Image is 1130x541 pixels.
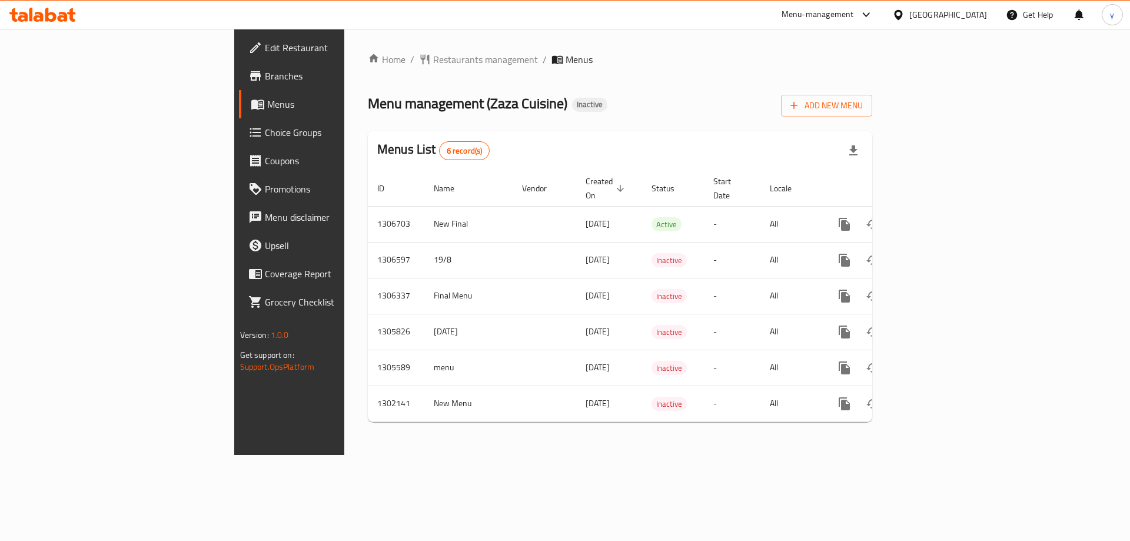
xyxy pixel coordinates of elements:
span: Inactive [572,99,607,109]
span: [DATE] [586,324,610,339]
a: Menus [239,90,423,118]
span: y [1110,8,1114,21]
td: - [704,350,760,386]
a: Edit Restaurant [239,34,423,62]
a: Support.OpsPlatform [240,359,315,374]
span: Menu management ( Zaza Cuisine ) [368,90,567,117]
div: Inactive [652,325,687,339]
div: Inactive [652,253,687,267]
button: Change Status [859,390,887,418]
td: 19/8 [424,242,513,278]
td: menu [424,350,513,386]
span: Promotions [265,182,414,196]
span: Inactive [652,326,687,339]
td: All [760,314,821,350]
span: Upsell [265,238,414,253]
span: Version: [240,327,269,343]
td: All [760,242,821,278]
span: Start Date [713,174,746,203]
td: - [704,278,760,314]
a: Coverage Report [239,260,423,288]
span: [DATE] [586,396,610,411]
span: Inactive [652,361,687,375]
span: Add New Menu [790,98,863,113]
span: Status [652,181,690,195]
th: Actions [821,171,953,207]
td: - [704,386,760,421]
span: Active [652,218,682,231]
td: All [760,278,821,314]
span: Branches [265,69,414,83]
span: ID [377,181,400,195]
span: Coverage Report [265,267,414,281]
span: Choice Groups [265,125,414,140]
span: Inactive [652,254,687,267]
span: Edit Restaurant [265,41,414,55]
a: Promotions [239,175,423,203]
a: Restaurants management [419,52,538,67]
span: Locale [770,181,807,195]
td: Final Menu [424,278,513,314]
button: more [830,318,859,346]
a: Upsell [239,231,423,260]
a: Choice Groups [239,118,423,147]
button: more [830,282,859,310]
td: New Final [424,206,513,242]
li: / [543,52,547,67]
div: Inactive [572,98,607,112]
td: All [760,350,821,386]
a: Branches [239,62,423,90]
span: Coupons [265,154,414,168]
td: - [704,242,760,278]
span: [DATE] [586,252,610,267]
span: Menus [566,52,593,67]
td: - [704,206,760,242]
span: [DATE] [586,288,610,303]
div: Active [652,217,682,231]
span: Inactive [652,397,687,411]
button: more [830,246,859,274]
h2: Menus List [377,141,490,160]
td: New Menu [424,386,513,421]
span: [DATE] [586,360,610,375]
span: Inactive [652,290,687,303]
span: 6 record(s) [440,145,490,157]
div: [GEOGRAPHIC_DATA] [909,8,987,21]
td: All [760,206,821,242]
span: Menu disclaimer [265,210,414,224]
span: Restaurants management [433,52,538,67]
div: Menu-management [782,8,854,22]
button: Add New Menu [781,95,872,117]
a: Menu disclaimer [239,203,423,231]
a: Coupons [239,147,423,175]
div: Total records count [439,141,490,160]
span: Created On [586,174,628,203]
span: Get support on: [240,347,294,363]
button: more [830,390,859,418]
button: Change Status [859,210,887,238]
span: 1.0.0 [271,327,289,343]
button: Change Status [859,282,887,310]
td: All [760,386,821,421]
button: Change Status [859,318,887,346]
button: Change Status [859,354,887,382]
span: Name [434,181,470,195]
table: enhanced table [368,171,953,422]
span: Vendor [522,181,562,195]
div: Inactive [652,289,687,303]
td: - [704,314,760,350]
div: Export file [839,137,868,165]
button: more [830,354,859,382]
button: more [830,210,859,238]
span: Menus [267,97,414,111]
td: [DATE] [424,314,513,350]
span: [DATE] [586,216,610,231]
nav: breadcrumb [368,52,872,67]
span: Grocery Checklist [265,295,414,309]
a: Grocery Checklist [239,288,423,316]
